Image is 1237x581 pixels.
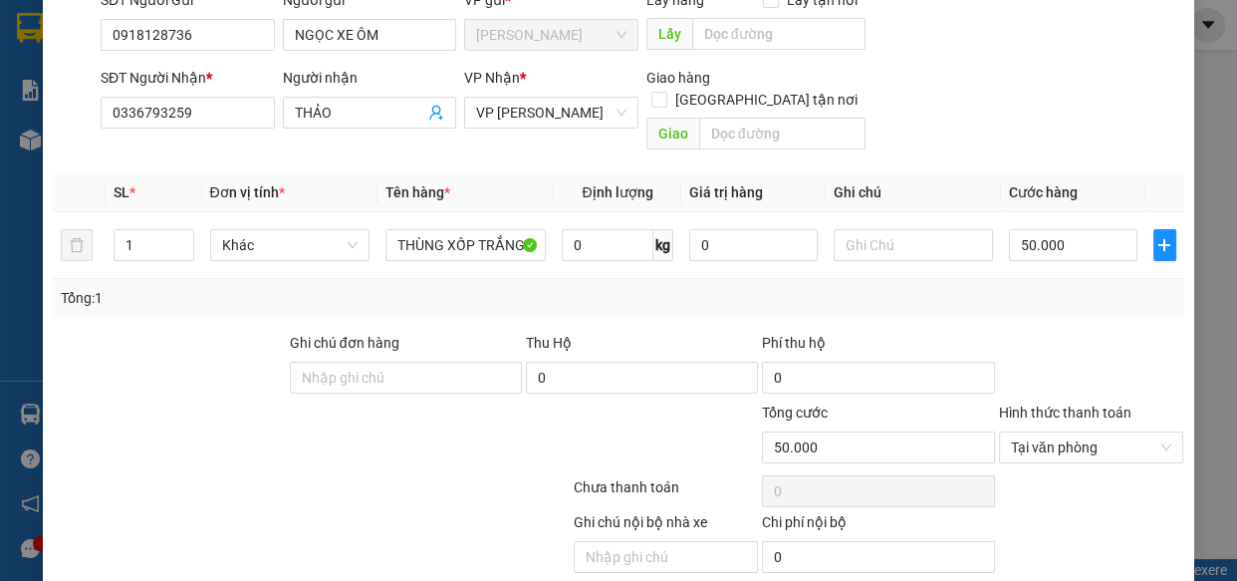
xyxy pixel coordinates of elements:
input: Nhập ghi chú [574,541,759,573]
span: Giao hàng [646,70,710,86]
label: Hình thức thanh toán [999,405,1131,421]
span: Định lượng [582,184,652,200]
span: plus [1154,237,1175,253]
span: Nhận: [190,19,238,40]
button: delete [61,229,93,261]
div: VƯƠNG [190,65,351,89]
input: Dọc đường [699,118,866,149]
span: Tại văn phòng [1011,433,1172,462]
span: SL [114,184,129,200]
span: CR : [15,131,46,151]
th: Ghi chú [826,173,1002,212]
span: VP Nhận [464,70,520,86]
span: Tên hàng [385,184,450,200]
input: Ghi chú đơn hàng [290,362,522,394]
div: 30.000 [15,129,179,152]
div: Người nhận [283,67,457,89]
span: Cước hàng [1009,184,1078,200]
span: Gửi: [17,17,48,38]
span: Giao [646,118,699,149]
div: [PERSON_NAME] [17,17,176,62]
span: [GEOGRAPHIC_DATA] tận nơi [667,89,866,111]
input: VD: Bàn, Ghế [385,229,546,261]
div: SĐT Người Nhận [101,67,275,89]
span: kg [653,229,673,261]
div: Ghi chú nội bộ nhà xe [574,511,759,541]
div: Phí thu hộ [762,332,994,362]
div: 0378422498 [17,86,176,114]
div: Chưa thanh toán [572,476,761,511]
div: ALPHA [17,62,176,86]
label: Ghi chú đơn hàng [290,335,399,351]
button: plus [1153,229,1176,261]
span: user-add [428,105,444,121]
span: Hồ Chí Minh [476,20,626,50]
div: 0947575247 [190,89,351,117]
div: Chi phí nội bộ [762,511,994,541]
span: Tổng cước [762,405,828,421]
input: Ghi Chú [834,229,994,261]
span: Đơn vị tính [210,184,285,200]
input: 0 [689,229,818,261]
input: Dọc đường [692,18,866,50]
span: VP Phan Rang [476,98,626,128]
div: Tổng: 1 [61,287,479,309]
span: Lấy [646,18,692,50]
div: VP [PERSON_NAME] [190,17,351,65]
span: Giá trị hàng [689,184,763,200]
span: Khác [222,230,359,260]
span: Thu Hộ [526,335,572,351]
